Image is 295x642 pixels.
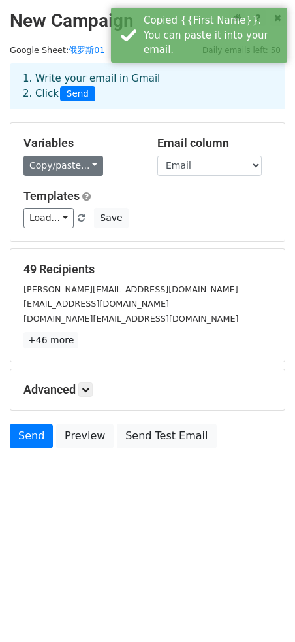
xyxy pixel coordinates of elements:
small: [DOMAIN_NAME][EMAIL_ADDRESS][DOMAIN_NAME] [23,314,238,324]
small: Google Sheet: [10,45,104,55]
div: 1. Write your email in Gmail 2. Click [13,71,282,101]
a: 俄罗斯01 [69,45,104,55]
h5: Variables [23,136,138,150]
h2: New Campaign [10,10,285,32]
a: +46 more [23,332,78,348]
h5: 49 Recipients [23,262,272,277]
h5: Email column [157,136,272,150]
a: Load... [23,208,74,228]
a: Copy/paste... [23,156,103,176]
small: [EMAIL_ADDRESS][DOMAIN_NAME] [23,299,169,309]
a: Preview [56,424,114,448]
span: Send [60,86,95,102]
iframe: Chat Widget [230,579,295,642]
a: Send [10,424,53,448]
a: Templates [23,189,80,203]
div: Copied {{First Name}}. You can paste it into your email. [144,13,282,58]
div: 聊天小组件 [230,579,295,642]
small: [PERSON_NAME][EMAIL_ADDRESS][DOMAIN_NAME] [23,284,238,294]
h5: Advanced [23,382,272,397]
a: Send Test Email [117,424,216,448]
button: Save [94,208,128,228]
